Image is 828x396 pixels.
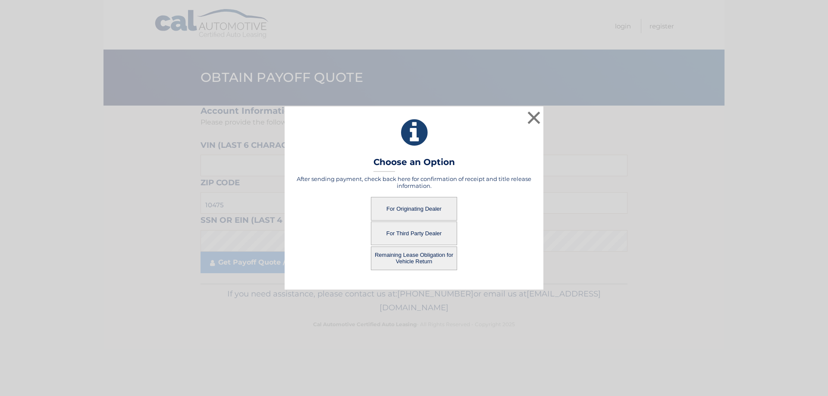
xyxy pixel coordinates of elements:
button: For Originating Dealer [371,197,457,221]
button: Remaining Lease Obligation for Vehicle Return [371,246,457,270]
button: For Third Party Dealer [371,221,457,245]
button: × [525,109,543,126]
h5: After sending payment, check back here for confirmation of receipt and title release information. [295,175,533,189]
h3: Choose an Option [373,157,455,172]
